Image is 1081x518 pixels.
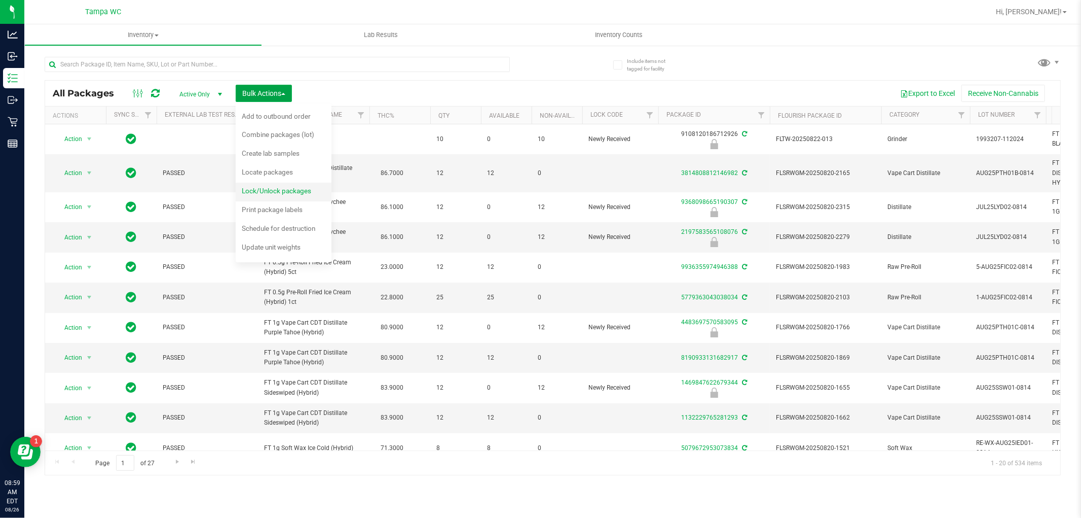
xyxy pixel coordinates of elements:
[8,95,18,105] inline-svg: Outbound
[976,232,1040,242] span: JUL25LYD02-0814
[376,320,408,335] span: 80.9000
[976,438,1040,458] span: RE-WX-AUG25IED01-0814
[376,290,408,305] span: 22.8000
[126,200,137,214] span: In Sync
[264,348,363,367] span: FT 1g Vape Cart CDT Distillate Purple Tahoe (Hybrid)
[10,437,41,467] iframe: Resource center
[436,232,475,242] span: 12
[976,134,1040,144] span: 1993207-112024
[436,323,475,332] span: 12
[538,168,576,178] span: 0
[163,383,252,393] span: PASSED
[242,243,301,251] span: Update unit weights
[681,294,738,301] a: 5779363043038034
[376,230,408,245] span: 86.1000
[588,202,652,212] span: Newly Received
[83,260,96,274] span: select
[55,230,83,245] span: Action
[436,168,475,178] span: 12
[126,290,137,304] span: In Sync
[740,354,747,361] span: Sync from Compliance System
[436,134,475,144] span: 10
[983,455,1050,470] span: 1 - 20 of 534 items
[681,319,738,326] a: 4483697570583095
[538,293,576,302] span: 0
[540,112,585,119] a: Non-Available
[438,112,450,119] a: Qty
[681,354,738,361] a: 8190933131682917
[376,166,408,181] span: 86.7000
[55,290,83,304] span: Action
[264,378,363,397] span: FT 1g Vape Cart CDT Distillate Sideswiped (Hybrid)
[588,383,652,393] span: Newly Received
[264,258,363,277] span: FT 0.5g Pre-Roll Fried Ice Cream (Hybrid) 5ct
[588,232,652,242] span: Newly Received
[887,383,964,393] span: Vape Cart Distillate
[436,293,475,302] span: 25
[163,262,252,272] span: PASSED
[976,413,1040,423] span: AUG25SSW01-0814
[740,198,747,205] span: Sync from Compliance System
[242,187,311,195] span: Lock/Unlock packages
[657,237,771,247] div: Newly Received
[500,24,737,46] a: Inventory Counts
[126,132,137,146] span: In Sync
[487,383,526,393] span: 0
[83,132,96,146] span: select
[30,435,42,447] iframe: Resource center unread badge
[489,112,519,119] a: Available
[487,353,526,363] span: 12
[264,443,363,453] span: FT 1g Soft Wax Ice Cold (Hybrid)
[538,413,576,423] span: 0
[55,166,83,180] span: Action
[242,168,293,176] span: Locate packages
[538,353,576,363] span: 0
[376,351,408,365] span: 80.9000
[436,443,475,453] span: 8
[538,262,576,272] span: 0
[487,232,526,242] span: 0
[353,107,369,124] a: Filter
[8,29,18,40] inline-svg: Analytics
[976,202,1040,212] span: JUL25LYD02-0814
[83,166,96,180] span: select
[976,383,1040,393] span: AUG25SSW01-0814
[236,85,292,102] button: Bulk Actions
[5,506,20,513] p: 08/26
[588,323,652,332] span: Newly Received
[436,383,475,393] span: 12
[887,262,964,272] span: Raw Pre-Roll
[53,88,124,99] span: All Packages
[538,232,576,242] span: 12
[740,294,747,301] span: Sync from Compliance System
[776,202,875,212] span: FLSRWGM-20250820-2315
[163,413,252,423] span: PASSED
[376,441,408,456] span: 71.3000
[976,293,1040,302] span: 1-AUG25FIC02-0814
[87,455,163,471] span: Page of 27
[681,414,738,421] a: 1132229765281293
[53,112,102,119] div: Actions
[242,205,303,214] span: Print package labels
[55,441,83,455] span: Action
[45,57,510,72] input: Search Package ID, Item Name, SKU, Lot or Part Number...
[887,232,964,242] span: Distillate
[126,230,137,244] span: In Sync
[740,130,747,137] span: Sync from Compliance System
[186,455,201,469] a: Go to the last page
[378,112,394,119] a: THC%
[242,89,285,97] span: Bulk Actions
[8,117,18,127] inline-svg: Retail
[436,413,475,423] span: 12
[264,318,363,337] span: FT 1g Vape Cart CDT Distillate Purple Tahoe (Hybrid)
[163,168,252,178] span: PASSED
[538,202,576,212] span: 12
[436,262,475,272] span: 12
[642,107,658,124] a: Filter
[83,230,96,245] span: select
[163,232,252,242] span: PASSED
[778,112,842,119] a: Flourish Package ID
[264,408,363,428] span: FT 1g Vape Cart CDT Distillate Sideswiped (Hybrid)
[776,168,875,178] span: FLSRWGM-20250820-2165
[83,411,96,425] span: select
